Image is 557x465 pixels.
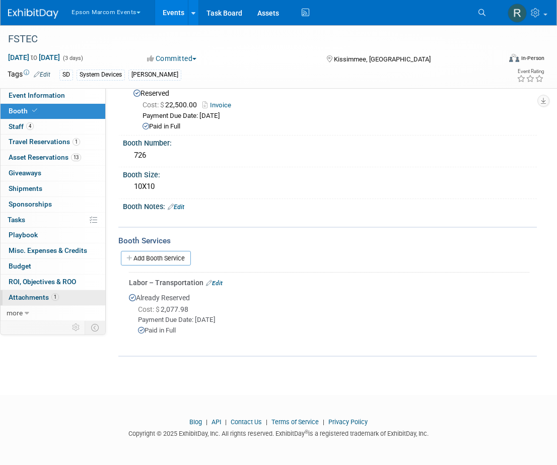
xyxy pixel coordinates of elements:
[34,71,50,78] a: Edit
[1,104,105,119] a: Booth
[143,111,529,121] div: Payment Due Date: [DATE]
[8,9,58,19] img: ExhibitDay
[1,213,105,228] a: Tasks
[123,199,537,212] div: Booth Notes:
[1,275,105,290] a: ROI, Objectives & ROO
[9,262,31,270] span: Budget
[130,179,529,194] div: 10X10
[1,228,105,243] a: Playbook
[7,309,23,317] span: more
[334,55,431,63] span: Kissimmee, [GEOGRAPHIC_DATA]
[206,280,223,287] a: Edit
[1,290,105,305] a: Attachments1
[521,54,544,62] div: In-Person
[8,216,25,224] span: Tasks
[328,418,368,426] a: Privacy Policy
[62,55,83,61] span: (3 days)
[1,88,105,103] a: Event Information
[202,101,236,109] a: Invoice
[138,305,192,313] span: 2,077.98
[51,293,59,301] span: 1
[508,4,527,23] img: Robert Deschenes
[203,418,210,426] span: |
[1,306,105,321] a: more
[305,429,308,435] sup: ®
[67,321,85,334] td: Personalize Event Tab Strip
[130,86,529,131] div: Reserved
[1,166,105,181] a: Giveaways
[71,154,81,161] span: 13
[1,135,105,150] a: Travel Reservations1
[77,70,125,80] div: System Devices
[73,138,80,146] span: 1
[9,122,34,130] span: Staff
[9,246,87,254] span: Misc. Expenses & Credits
[128,70,181,80] div: [PERSON_NAME]
[9,293,59,301] span: Attachments
[1,259,105,274] a: Budget
[1,119,105,135] a: Staff4
[263,418,270,426] span: |
[9,91,65,99] span: Event Information
[9,184,42,192] span: Shipments
[1,197,105,212] a: Sponsorships
[8,69,50,81] td: Tags
[138,326,529,336] div: Paid in Full
[29,53,39,61] span: to
[517,69,544,74] div: Event Rating
[118,235,537,246] div: Booth Services
[9,138,80,146] span: Travel Reservations
[123,136,537,148] div: Booth Number:
[143,122,529,131] div: Paid in Full
[26,122,34,130] span: 4
[9,169,41,177] span: Giveaways
[129,278,529,288] div: Labor – Transportation
[9,231,38,239] span: Playbook
[130,148,529,163] div: 726
[143,101,165,109] span: Cost: $
[129,288,529,344] div: Already Reserved
[9,200,52,208] span: Sponsorships
[1,243,105,258] a: Misc. Expenses & Credits
[144,53,200,63] button: Committed
[189,418,202,426] a: Blog
[5,30,492,48] div: FSTEC
[138,305,161,313] span: Cost: $
[123,167,537,180] div: Booth Size:
[8,53,60,62] span: [DATE] [DATE]
[1,150,105,165] a: Asset Reservations13
[9,107,39,115] span: Booth
[231,418,262,426] a: Contact Us
[271,418,319,426] a: Terms of Service
[59,70,73,80] div: SD
[168,204,184,211] a: Edit
[509,54,519,62] img: Format-Inperson.png
[143,101,201,109] span: 22,500.00
[212,418,221,426] a: API
[9,153,81,161] span: Asset Reservations
[1,181,105,196] a: Shipments
[320,418,327,426] span: |
[121,251,191,265] a: Add Booth Service
[9,278,76,286] span: ROI, Objectives & ROO
[32,108,37,113] i: Booth reservation complete
[85,321,106,334] td: Toggle Event Tabs
[461,52,544,68] div: Event Format
[223,418,229,426] span: |
[138,315,529,325] div: Payment Due Date: [DATE]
